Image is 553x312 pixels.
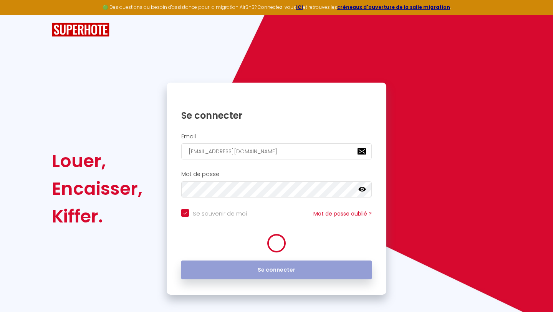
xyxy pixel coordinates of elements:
[313,210,372,217] a: Mot de passe oublié ?
[52,202,142,230] div: Kiffer.
[181,133,372,140] h2: Email
[296,4,303,10] a: ICI
[181,143,372,159] input: Ton Email
[181,110,372,121] h1: Se connecter
[52,147,142,175] div: Louer,
[52,175,142,202] div: Encaisser,
[181,261,372,280] button: Se connecter
[181,171,372,178] h2: Mot de passe
[52,23,109,37] img: SuperHote logo
[6,3,29,26] button: Ouvrir le widget de chat LiveChat
[337,4,450,10] a: créneaux d'ouverture de la salle migration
